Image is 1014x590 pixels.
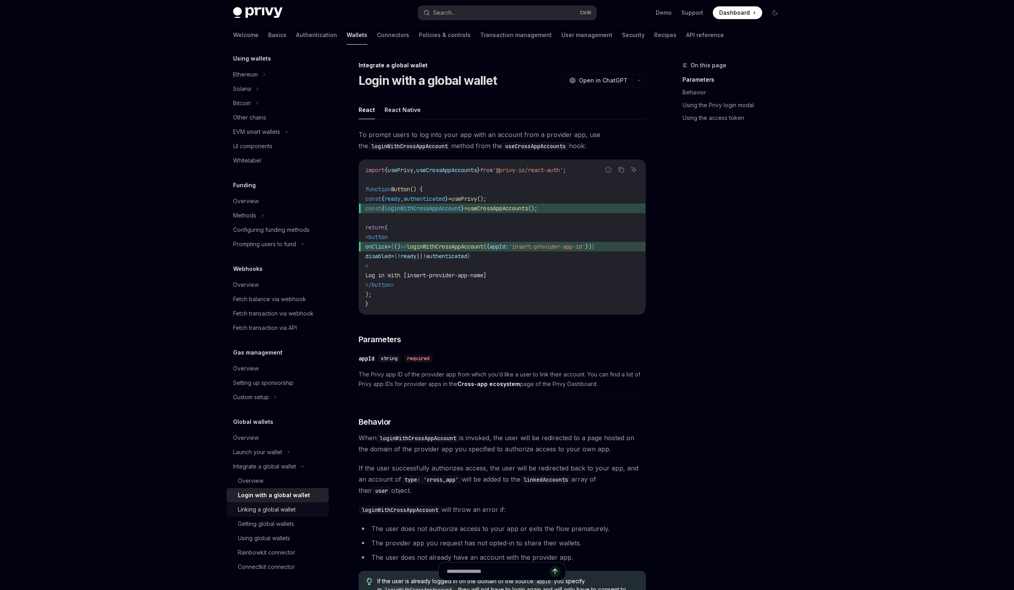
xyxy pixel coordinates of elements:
span: useCrossAppAccounts [467,205,528,212]
a: Wallets [347,25,367,45]
a: Whitelabel [227,153,329,168]
span: Dashboard [719,9,750,17]
span: () { [410,186,423,193]
li: The user does not already have an account with the provider app. [359,552,646,563]
div: Rainbowkit connector [238,548,295,557]
a: Overview [227,278,329,292]
button: Toggle dark mode [769,6,781,19]
span: ready [384,195,400,202]
span: import [365,167,384,174]
div: Ethereum [233,70,258,79]
span: Behavior [359,416,391,427]
a: Getting global wallets [227,517,329,531]
button: Send message [549,566,561,577]
h5: Funding [233,180,256,190]
div: Overview [233,280,259,290]
div: appId [359,355,375,363]
span: When is invoked, the user will be redirected to a page hosted on the domain of the provider app y... [359,432,646,455]
span: , [400,195,404,202]
span: , [413,167,416,174]
a: Overview [227,194,329,208]
div: Integrate a global wallet [359,61,646,69]
div: Other chains [233,113,266,122]
span: () [394,243,400,250]
span: useCrossAppAccounts [416,167,477,174]
button: Report incorrect code [603,165,614,175]
span: { [381,195,384,202]
div: Whitelabel [233,156,261,165]
span: } [365,300,369,308]
span: { [381,205,384,212]
code: loginWithCrossAppAccount [377,434,459,443]
a: Welcome [233,25,259,45]
span: > [365,262,369,269]
span: '@privy-io/react-auth' [493,167,563,174]
h5: Webhooks [233,264,263,274]
span: return [365,224,384,231]
div: Bitcoin [233,98,251,108]
a: Support [681,9,703,17]
span: ready [400,253,416,260]
div: Using global wallets [238,533,290,543]
div: Setting up sponsorship [233,378,294,388]
a: Other chains [227,110,329,125]
span: On this page [690,61,726,70]
span: } [445,195,448,202]
span: Parameters [359,334,401,345]
div: Configuring funding methods [233,225,310,235]
span: usePrivy [451,195,477,202]
button: Open in ChatGPT [564,74,632,87]
a: Authentication [296,25,337,45]
div: Methods [233,211,256,220]
span: { [394,253,397,260]
button: Search...CtrlK [418,6,596,20]
span: { [391,243,394,250]
div: Integrate a global wallet [233,462,296,471]
a: Basics [268,25,286,45]
span: < [365,233,369,241]
div: Fetch balance via webhook [233,294,306,304]
a: Transaction management [480,25,552,45]
span: => [400,243,407,250]
span: }) [585,243,592,250]
div: UI components [233,141,273,151]
span: button [369,233,388,241]
span: ({ [483,243,490,250]
span: (); [528,205,537,212]
strong: Cross-app ecosystem [457,380,520,387]
div: Overview [238,476,263,486]
h5: Using wallets [233,54,271,63]
span: appId: [490,243,509,250]
a: Using the access token [683,112,788,124]
span: > [391,281,394,288]
h5: Global wallets [233,417,273,427]
a: Fetch transaction via webhook [227,306,329,321]
div: EVM smart wallets [233,127,280,137]
a: API reference [686,25,724,45]
a: Configuring funding methods [227,223,329,237]
span: Open in ChatGPT [579,76,628,84]
span: = [391,253,394,260]
a: Parameters [683,73,788,86]
span: button [372,281,391,288]
button: React Native [384,100,421,119]
div: Fetch transaction via webhook [233,309,314,318]
span: Button [391,186,410,193]
a: Using global wallets [227,531,329,545]
span: will throw an error if: [359,504,646,515]
a: Using the Privy login modal [683,99,788,112]
div: Linking a global wallet [238,505,296,514]
button: Ask AI [629,165,639,175]
div: Login with a global wallet [238,490,310,500]
a: Fetch transaction via API [227,321,329,335]
span: If the user successfully authorizes access, the user will be redirected back to your app, and an ... [359,463,646,496]
div: Connectkit connector [238,562,295,572]
span: string [381,355,398,362]
span: function [365,186,391,193]
span: ; [563,167,566,174]
span: const [365,195,381,202]
code: useCrossAppAccounts [502,142,569,151]
a: Recipes [654,25,677,45]
div: Fetch transaction via API [233,323,297,333]
a: User management [561,25,612,45]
